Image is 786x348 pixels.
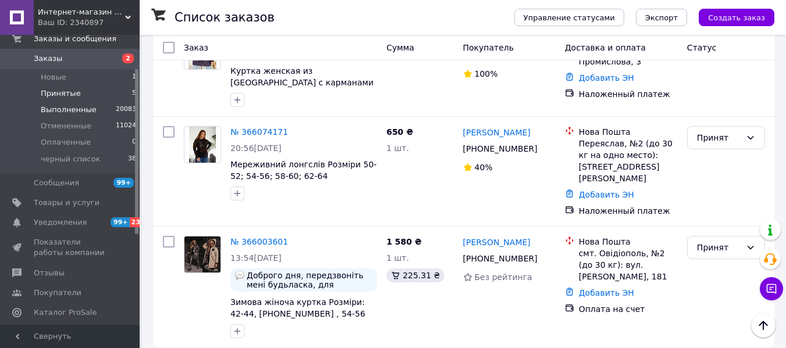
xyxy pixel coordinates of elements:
span: Заказы и сообщения [34,34,116,44]
span: Экспорт [645,13,678,22]
button: Наверх [751,313,776,338]
span: Заказ [184,43,208,52]
img: Фото товару [189,127,216,163]
span: Показатели работы компании [34,237,108,258]
a: Добавить ЭН [579,288,634,297]
button: Управление статусами [514,9,624,26]
span: Управление статусами [524,13,615,22]
img: :speech_balloon: [235,271,244,280]
span: Доставка и оплата [565,43,646,52]
span: 23 [130,217,143,227]
span: 650 ₴ [386,127,413,137]
div: Нова Пошта [579,126,678,138]
button: Чат с покупателем [760,277,783,300]
span: Оплаченные [41,137,91,148]
span: Доброго дня, передзвоніть мені будьласка, для уточнення товару. Дякую [247,271,372,289]
span: Отмененные [41,121,91,131]
span: Статус [687,43,717,52]
div: Переяслав, №2 (до 30 кг на одно место): [STREET_ADDRESS][PERSON_NAME] [579,138,678,184]
span: 99+ [111,217,130,227]
span: 1 [132,72,136,82]
span: 40% [475,163,493,172]
span: Выполненные [41,105,97,115]
span: Уведомления [34,217,87,228]
img: Фото товару [184,236,220,272]
span: Покупатель [463,43,514,52]
h1: Список заказов [175,10,275,24]
span: 20083 [116,105,136,115]
a: Фото товару [184,236,221,273]
span: Покупатели [34,288,81,298]
a: № 366074171 [230,127,288,137]
div: Ваш ID: 2340897 [38,17,140,28]
span: Сумма [386,43,414,52]
span: 13:54[DATE] [230,253,282,263]
div: Принят [697,131,741,144]
span: Заказы [34,53,62,64]
span: 100% [475,69,498,78]
span: 11024 [116,121,136,131]
a: № 366003601 [230,237,288,246]
span: черный список [41,154,100,164]
a: Зимова жіноча куртка Розміри: 42-44, [PHONE_NUMBER] , 54-56 [230,297,365,318]
button: Экспорт [636,9,687,26]
span: 1 580 ₴ [386,237,422,246]
a: Добавить ЭН [579,190,634,199]
span: [PHONE_NUMBER] [463,144,538,153]
span: 2 [122,53,134,63]
span: 1 шт. [386,143,409,153]
a: Куртка женская из [GEOGRAPHIC_DATA] с карманами и капюшоном Размер уни 48-54 [230,66,374,99]
div: смт. Овідіополь, №2 (до 30 кг): вул. [PERSON_NAME], 181 [579,247,678,282]
span: 5 [132,88,136,99]
span: Создать заказ [708,13,765,22]
a: Фото товару [184,126,221,163]
span: 99+ [113,178,134,188]
div: Нова Пошта [579,236,678,247]
span: Новые [41,72,66,82]
span: Товары и услуги [34,198,99,208]
span: Сообщения [34,178,79,188]
div: Принят [697,241,741,254]
div: Оплата на счет [579,303,678,315]
a: Мереживний лонгслів Розміри 50-52; 54-56; 58-60; 62-64 [230,160,376,181]
button: Создать заказ [699,9,774,26]
span: [PHONE_NUMBER] [463,254,538,263]
a: Добавить ЭН [579,73,634,82]
span: Без рейтинга [475,272,532,282]
span: 38 [128,154,136,164]
span: Интернет-магазин "Марго-мода" [38,7,125,17]
a: [PERSON_NAME] [463,127,531,138]
div: Наложенный платеж [579,205,678,217]
span: 20:56[DATE] [230,143,282,153]
div: Наложенный платеж [579,88,678,100]
span: Принятые [41,88,81,99]
span: Каталог ProSale [34,307,97,318]
span: 0 [132,137,136,148]
a: [PERSON_NAME] [463,236,531,248]
span: 1 шт. [386,253,409,263]
div: 225.31 ₴ [386,268,444,282]
span: Отзывы [34,268,65,278]
a: Создать заказ [687,12,774,21]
